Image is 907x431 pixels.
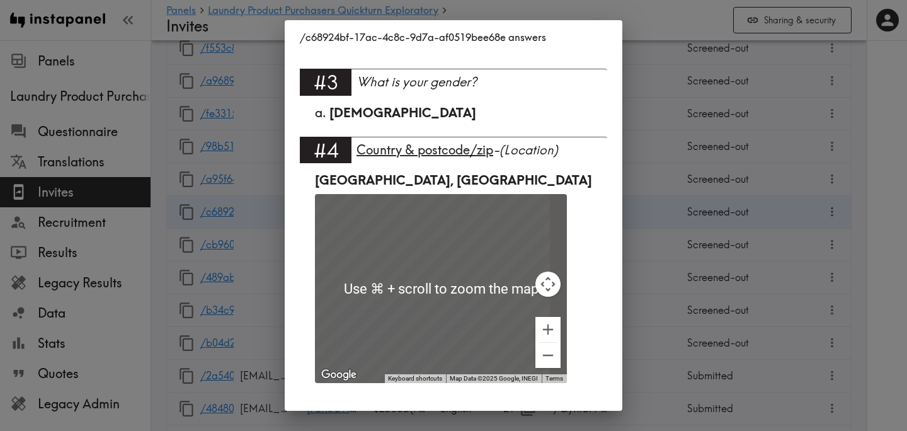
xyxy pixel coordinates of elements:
[315,104,592,122] div: a.
[300,137,351,163] div: #4
[329,105,476,120] span: [DEMOGRAPHIC_DATA]
[318,367,360,383] img: Google
[545,375,563,382] a: Terms (opens in new tab)
[388,374,442,383] button: Keyboard shortcuts
[315,171,592,189] div: [GEOGRAPHIC_DATA], [GEOGRAPHIC_DATA]
[535,317,561,342] button: Zoom in
[318,367,360,383] a: Open this area in Google Maps (opens a new window)
[300,69,351,95] div: #3
[300,69,607,103] a: #3What is your gender?
[285,20,622,54] h2: /c68924bf-17ac-4c8c-9d7a-af0519bee68e answers
[450,375,538,382] span: Map Data ©2025 Google, INEGI
[357,142,493,158] span: Country & postcode/zip
[535,272,561,297] button: Map camera controls
[357,73,607,91] div: What is your gender?
[535,343,561,368] button: Zoom out
[357,141,607,159] div: - (Location)
[300,137,607,171] a: #4Country & postcode/zip-(Location)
